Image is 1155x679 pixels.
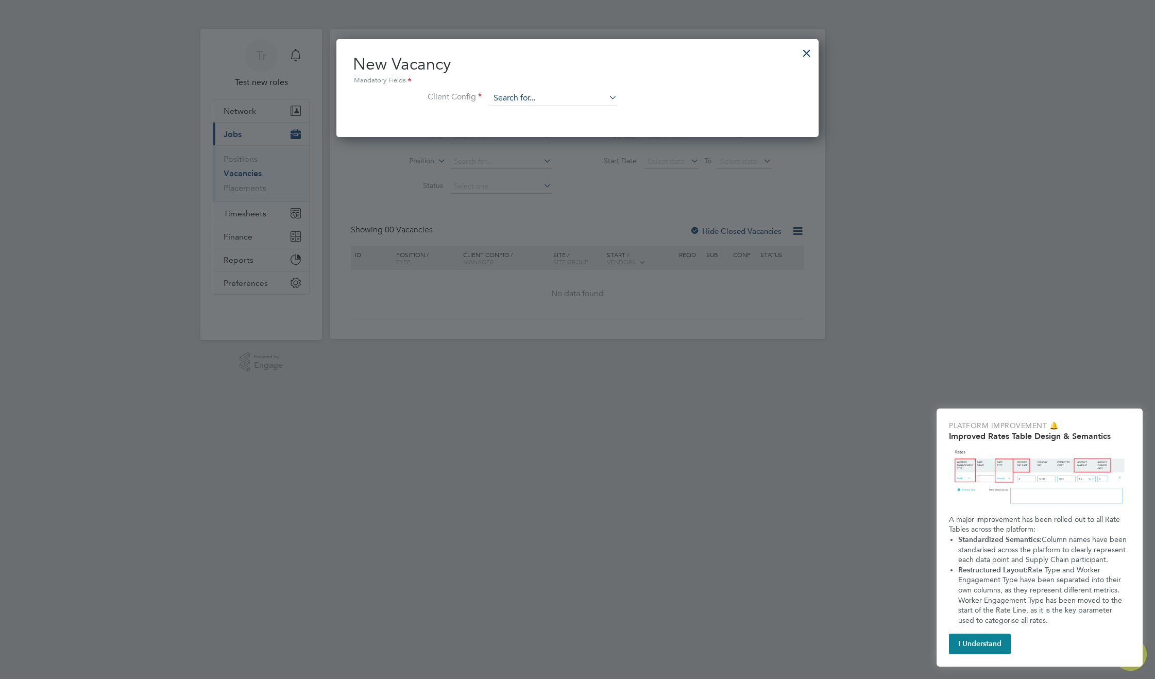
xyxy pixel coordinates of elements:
[958,535,1042,544] strong: Standardized Semantics:
[949,421,1130,431] p: Platform Improvement 🔔
[353,75,802,87] div: Mandatory Fields
[949,515,1130,535] p: A major improvement has been rolled out to all Rate Tables across the platform:
[949,431,1130,441] h2: Improved Rates Table Design & Semantics
[937,409,1143,667] div: Improved Rate Table Semantics
[949,445,1130,511] img: Updated Rates Table Design & Semantics
[353,54,802,87] h2: New Vacancy
[490,91,617,106] input: Search for...
[949,634,1011,654] button: I Understand
[958,535,1129,564] span: Column names have been standarised across the platform to clearly represent each data point and S...
[353,92,482,103] label: Client Config
[958,566,1028,574] strong: Restructured Layout:
[958,566,1124,625] span: Rate Type and Worker Engagement Type have been separated into their own columns, as they represen...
